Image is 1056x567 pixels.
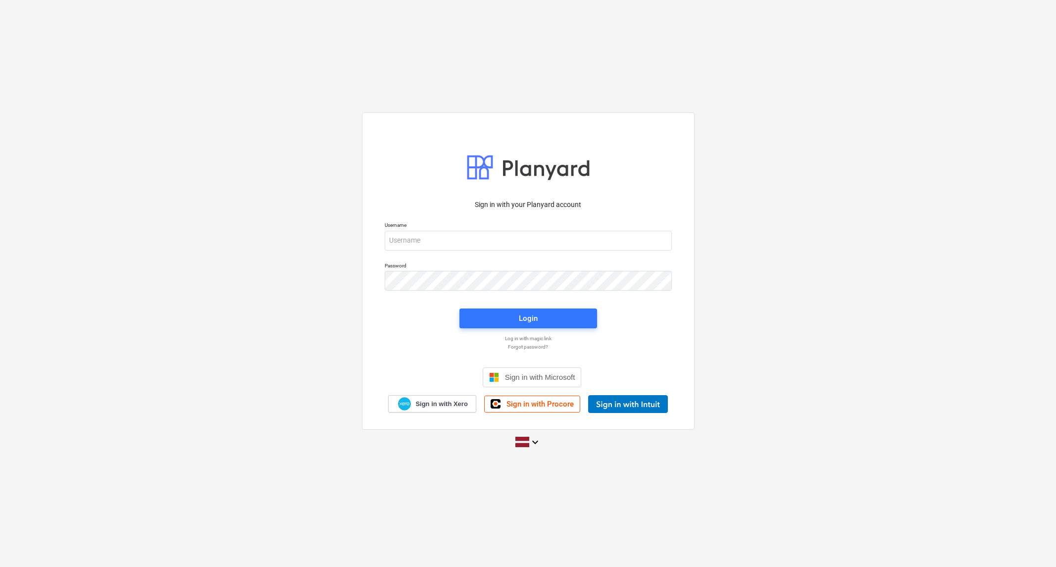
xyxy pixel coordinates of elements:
[380,344,677,350] a: Forgot password?
[506,400,574,409] span: Sign in with Procore
[529,436,541,448] i: keyboard_arrow_down
[388,395,476,412] a: Sign in with Xero
[489,372,499,382] img: Microsoft logo
[385,262,672,271] p: Password
[519,312,538,325] div: Login
[505,373,575,381] span: Sign in with Microsoft
[415,400,467,409] span: Sign in with Xero
[385,222,672,230] p: Username
[484,396,580,412] a: Sign in with Procore
[385,200,672,210] p: Sign in with your Planyard account
[385,231,672,251] input: Username
[459,309,597,328] button: Login
[380,335,677,342] a: Log in with magic link
[398,397,411,411] img: Xero logo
